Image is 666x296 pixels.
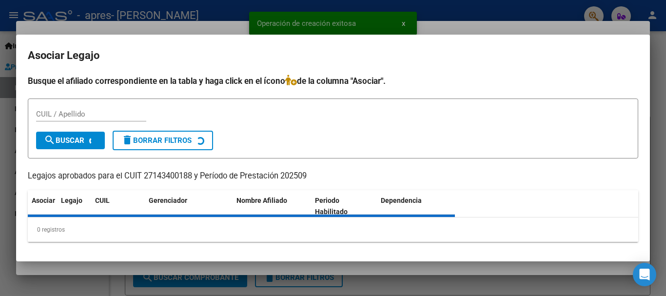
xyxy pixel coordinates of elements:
h2: Asociar Legajo [28,46,638,65]
span: Borrar Filtros [121,136,192,145]
datatable-header-cell: Gerenciador [145,190,233,222]
datatable-header-cell: Asociar [28,190,57,222]
div: 0 registros [28,217,638,242]
button: Borrar Filtros [113,131,213,150]
div: Open Intercom Messenger [633,263,656,286]
datatable-header-cell: CUIL [91,190,145,222]
span: CUIL [95,197,110,204]
p: Legajos aprobados para el CUIT 27143400188 y Período de Prestación 202509 [28,170,638,182]
span: Legajo [61,197,82,204]
mat-icon: search [44,134,56,146]
h4: Busque el afiliado correspondiente en la tabla y haga click en el ícono de la columna "Asociar". [28,75,638,87]
mat-icon: delete [121,134,133,146]
span: Dependencia [381,197,422,204]
span: Asociar [32,197,55,204]
datatable-header-cell: Nombre Afiliado [233,190,311,222]
span: Nombre Afiliado [236,197,287,204]
span: Periodo Habilitado [315,197,348,216]
span: Buscar [44,136,84,145]
datatable-header-cell: Legajo [57,190,91,222]
datatable-header-cell: Periodo Habilitado [311,190,377,222]
datatable-header-cell: Dependencia [377,190,455,222]
span: Gerenciador [149,197,187,204]
button: Buscar [36,132,105,149]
